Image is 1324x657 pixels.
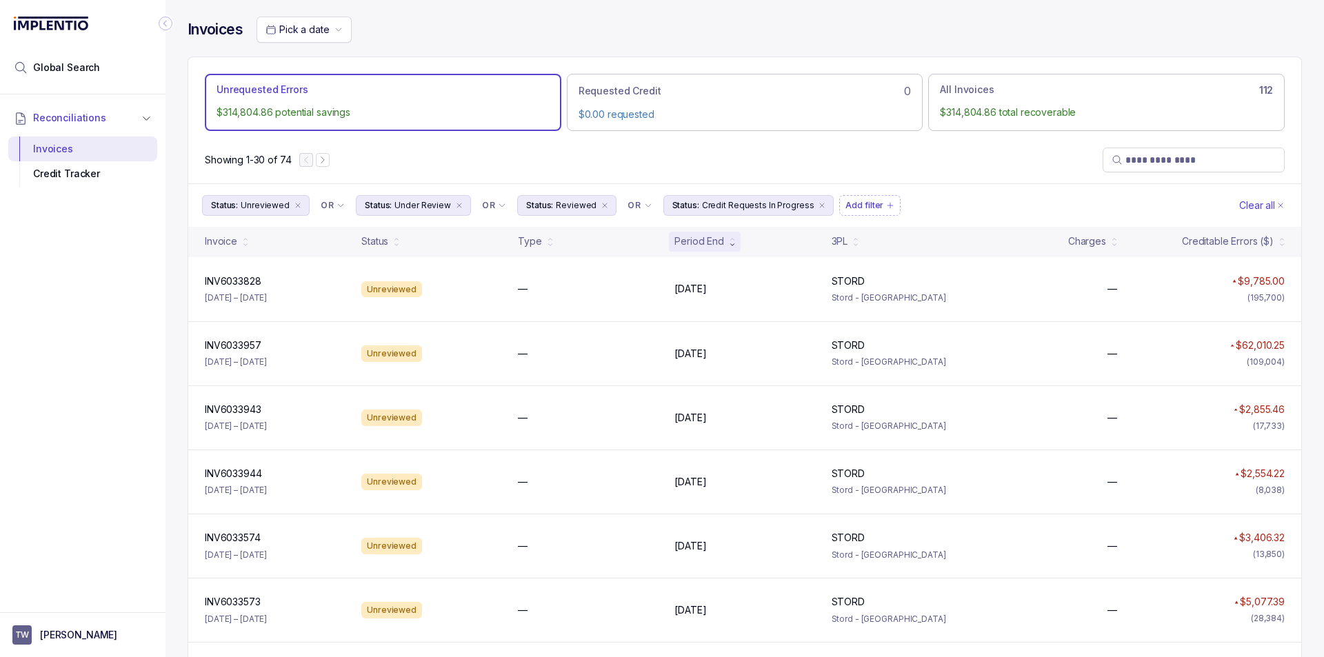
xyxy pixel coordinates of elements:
[832,274,865,288] p: STORD
[205,274,261,288] p: INV6033828
[205,595,261,609] p: INV6033573
[157,15,174,32] div: Collapse Icon
[205,403,261,416] p: INV6033943
[518,282,528,296] p: —
[205,355,267,369] p: [DATE] – [DATE]
[674,411,706,425] p: [DATE]
[518,603,528,617] p: —
[940,83,994,97] p: All Invoices
[839,195,901,216] button: Filter Chip Add filter
[832,234,848,248] div: 3PL
[365,199,392,212] p: Status:
[205,338,261,352] p: INV6033957
[205,234,237,248] div: Invoice
[1232,279,1236,283] img: red pointer upwards
[579,108,912,121] p: $0.00 requested
[832,612,972,626] p: Stord - [GEOGRAPHIC_DATA]
[40,628,117,642] p: [PERSON_NAME]
[1236,195,1287,216] button: Clear Filters
[205,612,267,626] p: [DATE] – [DATE]
[1234,600,1238,604] img: red pointer upwards
[1240,595,1285,609] p: $5,077.39
[12,625,32,645] span: User initials
[8,134,157,190] div: Reconciliations
[518,234,541,248] div: Type
[832,355,972,369] p: Stord - [GEOGRAPHIC_DATA]
[832,291,972,305] p: Stord - [GEOGRAPHIC_DATA]
[356,195,471,216] li: Filter Chip Under Review
[361,281,422,298] div: Unreviewed
[663,195,834,216] button: Filter Chip Credit Requests In Progress
[518,347,528,361] p: —
[628,200,641,211] p: OR
[315,196,350,215] button: Filter Chip Connector undefined
[321,200,345,211] li: Filter Chip Connector undefined
[454,200,465,211] div: remove content
[1107,347,1117,361] p: —
[1107,603,1117,617] p: —
[832,338,865,352] p: STORD
[1256,483,1285,497] div: (8,038)
[674,475,706,489] p: [DATE]
[211,199,238,212] p: Status:
[674,347,706,361] p: [DATE]
[1247,355,1285,369] div: (109,004)
[832,419,972,433] p: Stord - [GEOGRAPHIC_DATA]
[1236,338,1285,352] p: $62,010.25
[205,74,1285,130] ul: Action Tab Group
[940,105,1273,119] p: $314,804.86 total recoverable
[482,200,495,211] p: OR
[1107,539,1117,553] p: —
[205,467,262,481] p: INV6033944
[205,548,267,562] p: [DATE] – [DATE]
[205,531,261,545] p: INV6033574
[1241,467,1285,481] p: $2,554.22
[517,195,616,216] button: Filter Chip Reviewed
[832,483,972,497] p: Stord - [GEOGRAPHIC_DATA]
[1107,411,1117,425] p: —
[526,199,553,212] p: Status:
[257,17,352,43] button: Date Range Picker
[361,234,388,248] div: Status
[1253,419,1285,433] div: (17,733)
[579,83,912,99] div: 0
[482,200,506,211] li: Filter Chip Connector undefined
[518,475,528,489] p: —
[477,196,512,215] button: Filter Chip Connector undefined
[1253,547,1285,561] div: (13,850)
[217,83,308,97] p: Unrequested Errors
[1234,408,1238,412] img: red pointer upwards
[628,200,652,211] li: Filter Chip Connector undefined
[205,153,291,167] div: Remaining page entries
[816,200,827,211] div: remove content
[1259,85,1273,96] h6: 112
[832,548,972,562] p: Stord - [GEOGRAPHIC_DATA]
[19,137,146,161] div: Invoices
[202,195,310,216] button: Filter Chip Unreviewed
[188,20,243,39] h4: Invoices
[845,199,883,212] p: Add filter
[1230,344,1234,347] img: red pointer upwards
[1247,291,1285,305] div: (195,700)
[622,196,657,215] button: Filter Chip Connector undefined
[361,602,422,618] div: Unreviewed
[205,419,267,433] p: [DATE] – [DATE]
[1251,611,1285,625] div: (28,384)
[1239,403,1285,416] p: $2,855.46
[832,467,865,481] p: STORD
[361,410,422,426] div: Unreviewed
[702,199,814,212] p: Credit Requests In Progress
[394,199,451,212] p: Under Review
[674,234,724,248] div: Period End
[674,603,706,617] p: [DATE]
[361,474,422,490] div: Unreviewed
[1107,475,1117,489] p: —
[518,411,528,425] p: —
[361,345,422,362] div: Unreviewed
[292,200,303,211] div: remove content
[1239,531,1285,545] p: $3,406.32
[672,199,699,212] p: Status:
[579,84,661,98] p: Requested Credit
[205,483,267,497] p: [DATE] – [DATE]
